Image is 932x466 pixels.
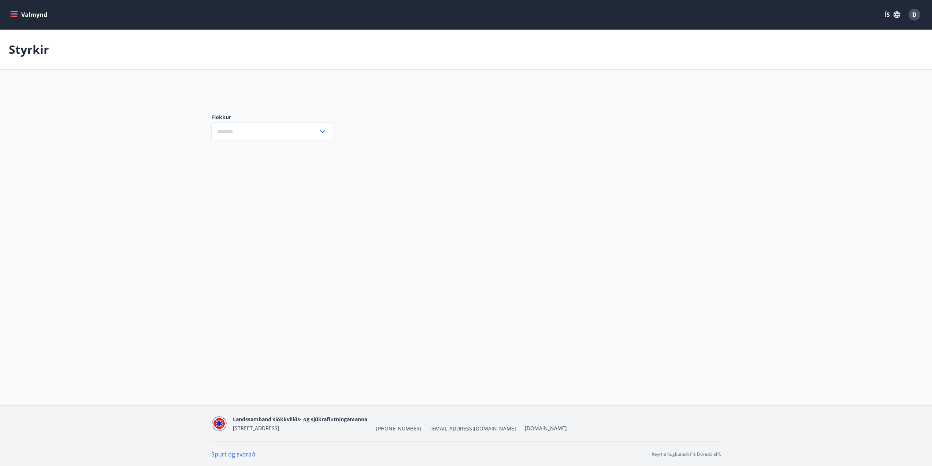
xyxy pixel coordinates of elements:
[376,425,422,432] span: [PHONE_NUMBER]
[211,450,255,458] a: Spurt og svarað
[233,425,279,432] span: [STREET_ADDRESS]
[906,6,923,23] button: D
[233,416,367,423] span: Landssamband slökkviliðs- og sjúkraflutningamanna
[211,416,227,432] img: 5co5o51sp293wvT0tSE6jRQ7d6JbxoluH3ek357x.png
[525,425,567,432] a: [DOMAIN_NAME]
[912,11,917,19] span: D
[652,451,721,458] p: Keyrt á hugbúnaði frá Dorado ehf.
[211,114,332,121] label: Flokkur
[881,8,904,21] button: ÍS
[9,41,49,58] p: Styrkir
[430,425,516,432] span: [EMAIL_ADDRESS][DOMAIN_NAME]
[9,8,50,21] button: menu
